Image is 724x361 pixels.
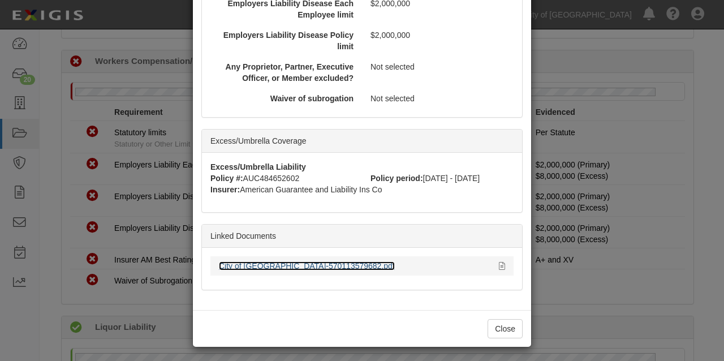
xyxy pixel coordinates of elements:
[362,61,518,72] div: Not selected
[202,184,522,195] div: American Guarantee and Liability Ins Co
[219,261,395,270] a: City of [GEOGRAPHIC_DATA]-570113579682.pdf
[362,173,522,184] div: [DATE] - [DATE]
[202,130,522,153] div: Excess/Umbrella Coverage
[488,319,523,338] button: Close
[210,185,240,194] strong: Insurer:
[206,93,362,104] div: Waiver of subrogation
[206,29,362,52] div: Employers Liability Disease Policy limit
[219,260,490,272] div: City of Phoenix-570113579682.pdf
[362,29,518,41] div: $2,000,000
[202,225,522,248] div: Linked Documents
[202,173,362,184] div: AUC484652602
[210,174,243,183] strong: Policy #:
[206,61,362,84] div: Any Proprietor, Partner, Executive Officer, or Member excluded?
[210,162,306,171] strong: Excess/Umbrella Liability
[362,93,518,104] div: Not selected
[370,174,423,183] strong: Policy period:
